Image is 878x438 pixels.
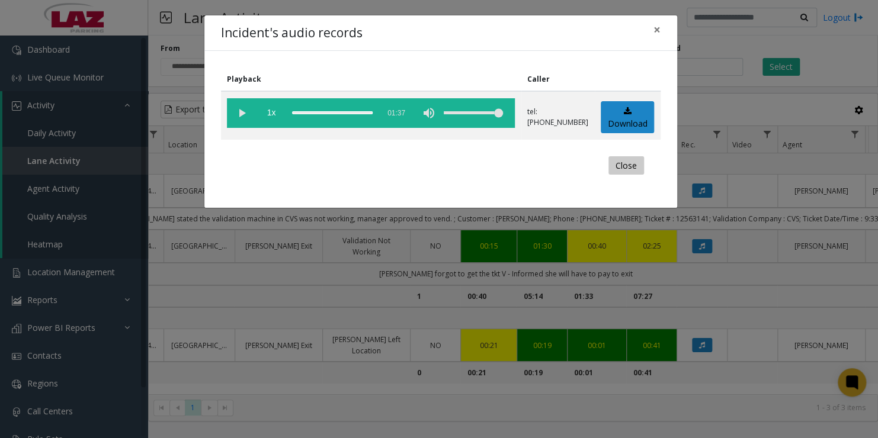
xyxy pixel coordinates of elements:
th: Caller [521,67,595,91]
p: tel:[PHONE_NUMBER] [527,107,588,128]
a: Download [601,101,654,134]
button: Close [608,156,644,175]
div: scrub bar [292,98,373,128]
div: volume level [444,98,503,128]
h4: Incident's audio records [221,24,363,43]
button: Close [645,15,669,44]
th: Playback [221,67,521,91]
span: × [653,21,661,38]
span: playback speed button [257,98,286,128]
